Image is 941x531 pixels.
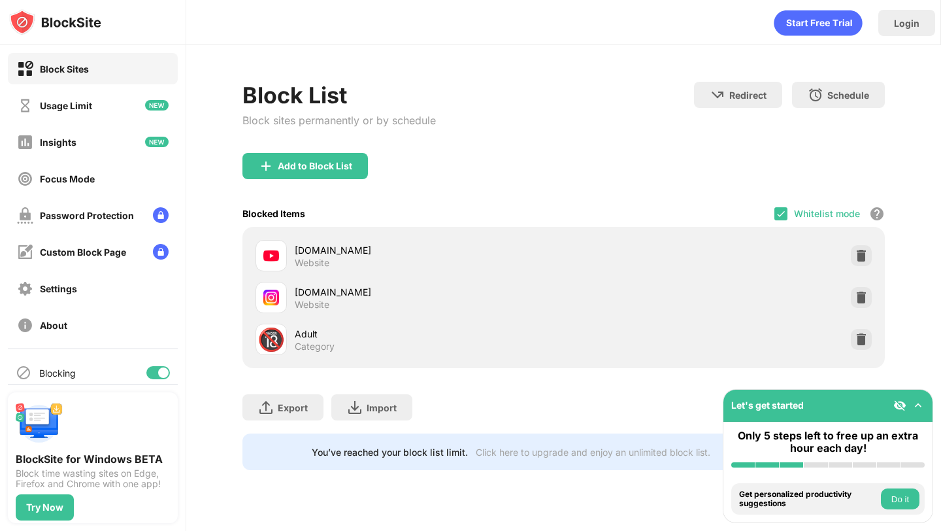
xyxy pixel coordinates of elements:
[912,399,925,412] img: omni-setup-toggle.svg
[17,281,33,297] img: settings-off.svg
[17,171,33,187] img: focus-off.svg
[26,502,63,513] div: Try Now
[17,61,33,77] img: block-on.svg
[827,90,869,101] div: Schedule
[278,402,308,413] div: Export
[278,161,352,171] div: Add to Block List
[16,400,63,447] img: push-desktop.svg
[295,285,563,299] div: [DOMAIN_NAME]
[16,468,170,489] div: Block time wasting sites on Edge, Firefox and Chrome with one app!
[367,402,397,413] div: Import
[16,365,31,381] img: blocking-icon.svg
[776,209,786,219] img: check.svg
[731,400,804,411] div: Let's get started
[145,100,169,111] img: new-icon.svg
[894,18,919,29] div: Login
[295,243,563,257] div: [DOMAIN_NAME]
[263,248,279,264] img: favicons
[153,244,169,260] img: lock-menu.svg
[16,453,170,466] div: BlockSite for Windows BETA
[476,447,710,458] div: Click here to upgrade and enjoy an unlimited block list.
[295,327,563,341] div: Adult
[40,210,134,221] div: Password Protection
[40,247,126,258] div: Custom Block Page
[242,82,436,109] div: Block List
[295,341,335,352] div: Category
[17,244,33,260] img: customize-block-page-off.svg
[774,10,863,36] div: animation
[40,137,76,148] div: Insights
[729,90,767,101] div: Redirect
[17,207,33,224] img: password-protection-off.svg
[731,430,925,454] div: Only 5 steps left to free up an extra hour each day!
[242,208,305,219] div: Blocked Items
[257,326,285,353] div: 🔞
[881,488,919,509] button: Do it
[893,399,906,412] img: eye-not-visible.svg
[242,114,436,127] div: Block sites permanently or by schedule
[263,290,279,305] img: favicons
[17,134,33,150] img: insights-off.svg
[739,490,878,509] div: Get personalized productivity suggestions
[17,97,33,114] img: time-usage-off.svg
[794,208,860,219] div: Whitelist mode
[39,368,76,379] div: Blocking
[295,257,329,269] div: Website
[40,100,92,111] div: Usage Limit
[40,173,95,184] div: Focus Mode
[145,137,169,147] img: new-icon.svg
[312,447,468,458] div: You’ve reached your block list limit.
[40,63,89,75] div: Block Sites
[153,207,169,223] img: lock-menu.svg
[40,320,67,331] div: About
[17,317,33,334] img: about-off.svg
[9,9,101,35] img: logo-blocksite.svg
[295,299,329,311] div: Website
[40,283,77,294] div: Settings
